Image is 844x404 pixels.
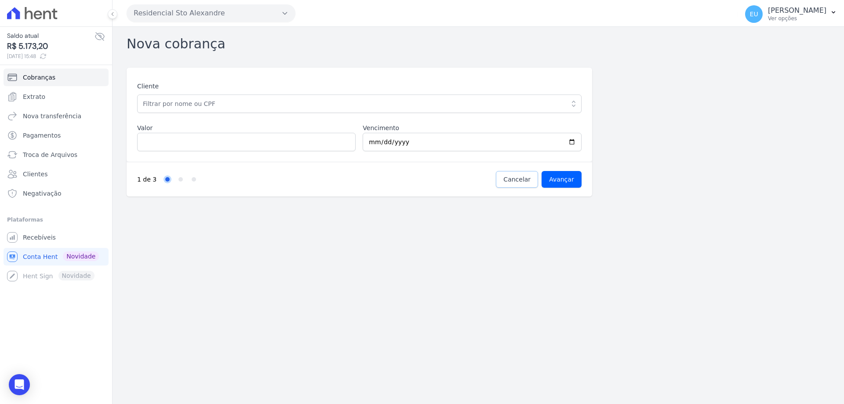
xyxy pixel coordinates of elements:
[7,69,105,285] nav: Sidebar
[127,34,226,54] h2: Nova cobrança
[503,175,531,184] span: Cancelar
[496,171,538,188] a: Cancelar
[137,124,356,133] label: Valor
[7,215,105,225] div: Plataformas
[768,6,826,15] p: [PERSON_NAME]
[750,11,758,17] span: EU
[23,189,62,198] span: Negativação
[4,127,109,144] a: Pagamentos
[4,248,109,266] a: Conta Hent Novidade
[4,185,109,202] a: Negativação
[768,15,826,22] p: Ver opções
[23,131,61,140] span: Pagamentos
[542,171,582,188] input: Avançar
[738,2,844,26] button: EU [PERSON_NAME] Ver opções
[23,92,45,101] span: Extrato
[23,170,47,178] span: Clientes
[137,82,582,91] label: Cliente
[23,252,58,261] span: Conta Hent
[7,40,95,52] span: R$ 5.173,20
[63,251,99,261] span: Novidade
[4,146,109,164] a: Troca de Arquivos
[7,52,95,60] span: [DATE] 15:48
[23,73,55,82] span: Cobranças
[23,112,81,120] span: Nova transferência
[127,4,295,22] button: Residencial Sto Alexandre
[4,107,109,125] a: Nova transferência
[4,165,109,183] a: Clientes
[7,31,95,40] span: Saldo atual
[137,95,582,113] input: Filtrar por nome ou CPF
[4,88,109,106] a: Extrato
[9,374,30,395] div: Open Intercom Messenger
[23,233,56,242] span: Recebíveis
[4,229,109,246] a: Recebíveis
[137,175,156,184] p: 1 de 3
[363,124,581,133] label: Vencimento
[23,150,77,159] span: Troca de Arquivos
[137,171,496,188] nav: Progress
[4,69,109,86] a: Cobranças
